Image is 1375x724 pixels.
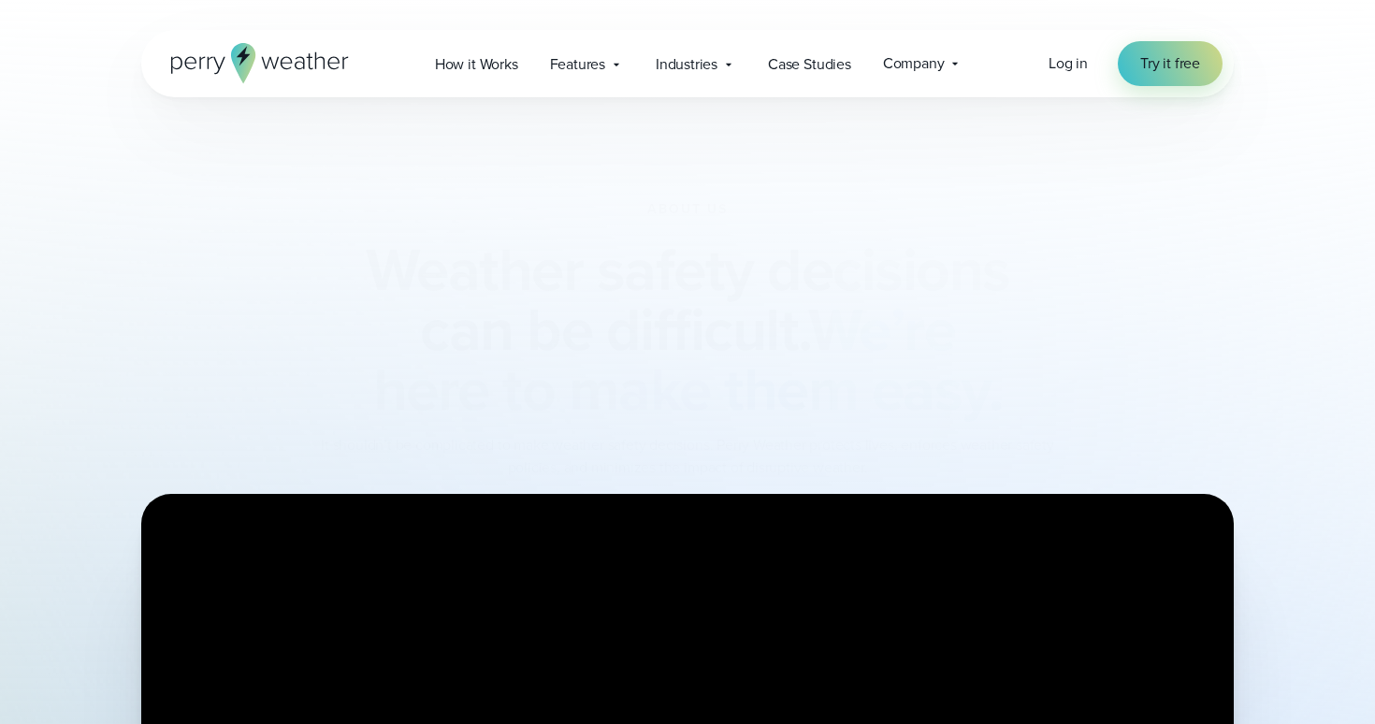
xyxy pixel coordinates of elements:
[435,53,518,76] span: How it Works
[752,45,867,83] a: Case Studies
[883,52,945,75] span: Company
[1140,52,1200,75] span: Try it free
[550,53,605,76] span: Features
[419,45,534,83] a: How it Works
[1049,52,1088,75] a: Log in
[1049,52,1088,74] span: Log in
[656,53,717,76] span: Industries
[768,53,851,76] span: Case Studies
[1118,41,1223,86] a: Try it free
